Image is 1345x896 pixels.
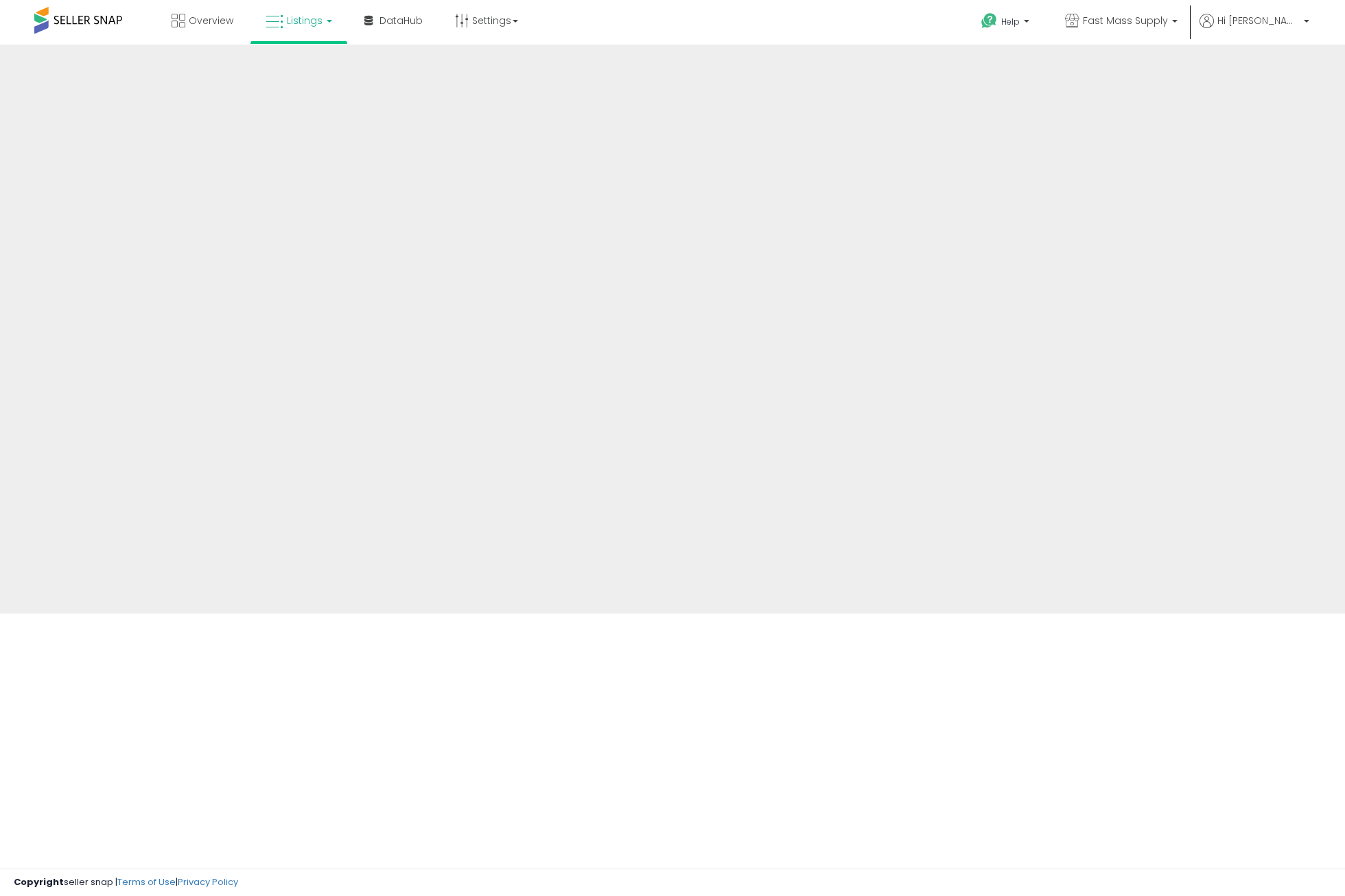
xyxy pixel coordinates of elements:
a: Hi [PERSON_NAME] [1200,14,1309,45]
a: Help [970,2,1043,45]
span: Overview [189,14,233,27]
span: DataHub [379,14,423,27]
i: Get Help [981,12,998,29]
span: Hi [PERSON_NAME] [1217,14,1300,27]
span: Help [1001,16,1020,27]
span: Fast Mass Supply [1083,14,1168,27]
span: Listings [287,14,323,27]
